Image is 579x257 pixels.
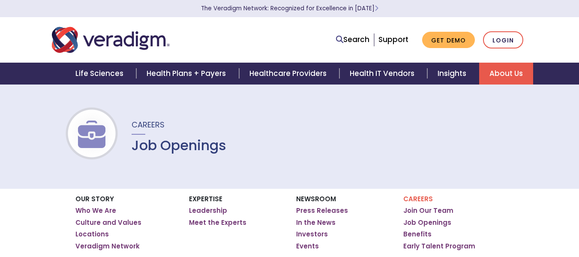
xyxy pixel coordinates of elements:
[75,230,109,239] a: Locations
[479,63,533,85] a: About Us
[336,34,369,45] a: Search
[75,218,141,227] a: Culture and Values
[403,206,453,215] a: Join Our Team
[136,63,239,85] a: Health Plans + Payers
[427,63,479,85] a: Insights
[52,26,170,54] img: Veradigm logo
[239,63,339,85] a: Healthcare Providers
[296,230,328,239] a: Investors
[422,32,475,48] a: Get Demo
[375,4,378,12] span: Learn More
[296,242,319,251] a: Events
[75,206,116,215] a: Who We Are
[132,119,165,130] span: Careers
[296,206,348,215] a: Press Releases
[403,230,432,239] a: Benefits
[296,218,336,227] a: In the News
[403,242,475,251] a: Early Talent Program
[65,63,136,85] a: Life Sciences
[339,63,427,85] a: Health IT Vendors
[201,4,378,12] a: The Veradigm Network: Recognized for Excellence in [DATE]Learn More
[189,206,227,215] a: Leadership
[189,218,246,227] a: Meet the Experts
[378,34,408,45] a: Support
[75,242,140,251] a: Veradigm Network
[132,137,226,154] h1: Job Openings
[483,31,523,49] a: Login
[403,218,451,227] a: Job Openings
